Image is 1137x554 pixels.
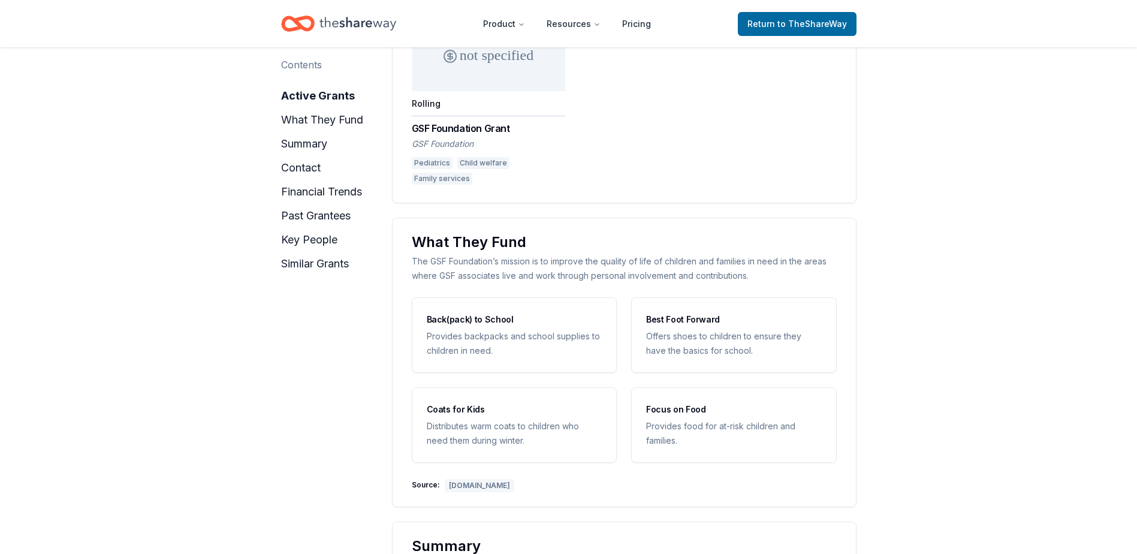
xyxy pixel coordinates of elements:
[427,419,602,448] div: Distributes warm coats to children who need them during winter.
[412,19,565,91] div: not specified
[747,17,847,31] span: Return
[281,206,351,225] button: past grantees
[281,158,321,177] button: contact
[281,230,337,249] button: key people
[281,182,362,201] button: financial trends
[457,157,509,169] div: Child welfare
[613,12,661,36] a: Pricing
[281,86,355,106] button: active grants
[412,480,440,490] span: Source:
[537,12,610,36] button: Resources
[412,173,472,185] div: Family services
[646,419,822,448] div: Provides food for at-risk children and families.
[427,402,602,417] div: Coats for Kids
[412,157,453,169] div: Pediatrics
[281,254,349,273] button: similar grants
[281,134,327,153] button: summary
[412,233,837,252] div: What They Fund
[646,402,822,417] div: Focus on Food
[281,110,363,130] button: what they fund
[474,12,535,36] button: Product
[281,10,396,38] a: Home
[281,58,322,72] div: Contents
[412,121,565,136] div: GSF Foundation Grant
[412,138,565,150] div: GSF Foundation
[777,19,847,29] span: to TheShareWay
[427,312,602,327] div: Back(pack) to School
[646,312,822,327] div: Best Foot Forward
[474,10,661,38] nav: Main
[427,329,602,358] div: Provides backpacks and school supplies to children in need.
[412,19,565,188] a: not specifiedLocalRollingGSF Foundation GrantGSF FoundationPediatricsChild welfareFamily services
[412,254,837,283] div: The GSF Foundation’s mission is to improve the quality of life of children and families in need i...
[412,98,441,109] div: Rolling
[646,329,822,358] div: Offers shoes to children to ensure they have the basics for school.
[445,477,514,492] a: [DOMAIN_NAME]
[445,479,514,492] div: [DOMAIN_NAME]
[738,12,856,36] a: Returnto TheShareWay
